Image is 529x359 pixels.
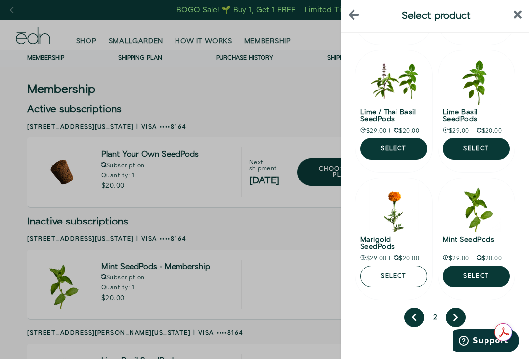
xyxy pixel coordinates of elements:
button: Select [360,138,427,160]
img: Lime Basil SeedPods [452,55,501,105]
button: next page [446,308,466,327]
span: Select product [402,9,471,23]
img: Lime / Thai Basil SeedPods [369,55,419,105]
p: Mint SeedPods [443,236,510,251]
button: previous page [404,308,424,327]
button: Select [443,138,510,160]
iframe: Opens a widget where you can find more information [453,329,519,354]
p: Marigold SeedPods [360,236,427,251]
button: Select [360,266,427,287]
p: Lime / Thai Basil SeedPods [360,109,427,123]
button: Select [443,266,510,287]
p: $29.00 $20.00 [360,255,427,262]
span: 2 [429,309,441,326]
img: Marigold SeedPods [369,183,419,232]
button: close sidebar [514,7,522,24]
p: $29.00 $20.00 [360,127,427,134]
button: back [349,7,359,24]
p: Lime Basil SeedPods [443,109,510,123]
p: $29.00 $20.00 [443,127,510,134]
p: $29.00 $20.00 [443,255,510,262]
img: Mint SeedPods [452,183,501,232]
